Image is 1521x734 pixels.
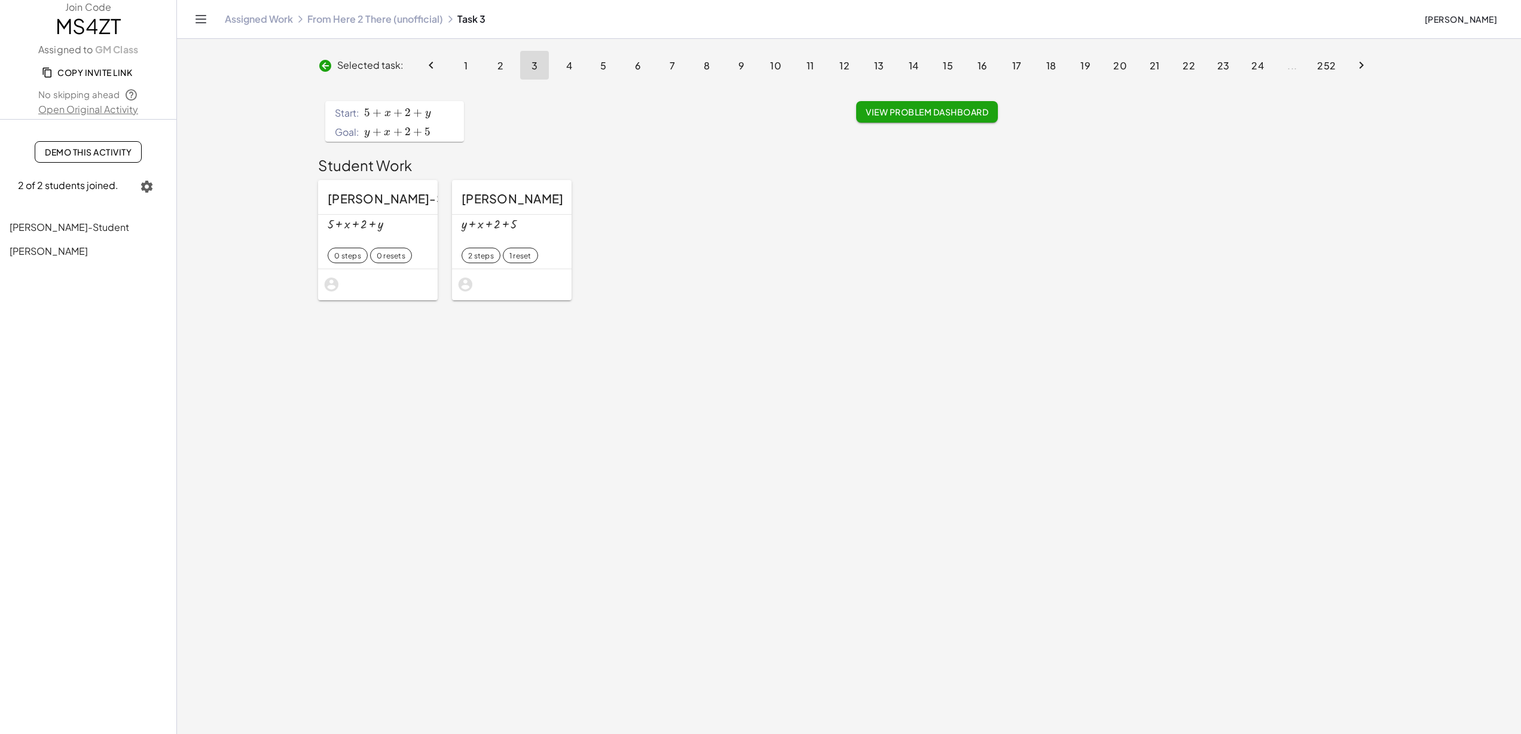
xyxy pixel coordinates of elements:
a: Assigned Work [225,13,293,25]
span: + [393,125,402,138]
button: Go to page 6 [624,51,652,80]
span: 252 [1317,59,1336,72]
span: 20 [1113,59,1128,72]
button: Go to page 7 [658,51,687,80]
button: Go to page 19 [1071,51,1100,80]
span: 8 [704,59,710,72]
button: Go to page 15 [933,51,962,80]
span: 2 [497,59,503,72]
button: Go to page 5 [589,51,618,80]
span: 15 [943,59,954,72]
button: Go to page 2 [486,51,515,80]
a: Demo This Activity [35,141,142,163]
span: 2 [405,125,411,138]
button: Copy Invite Link [35,62,142,83]
button: Toggle navigation [191,10,210,29]
span: x [384,108,391,118]
span: y [425,108,430,118]
span: [PERSON_NAME] [10,245,88,257]
span: Selected task: [337,58,404,72]
span: + [413,106,422,119]
nav: Pagination Navigation [413,48,1379,83]
div: 1 reset [509,251,532,261]
button: Go to page 12 [830,51,859,80]
span: 13 [873,59,884,72]
div: 0 steps [334,251,361,261]
span: Copy Invite Link [44,67,132,78]
span: 24 [1251,59,1265,72]
span: 6 [634,59,641,72]
span: 9 [738,59,744,72]
span: y [364,127,369,138]
span: 7 [670,59,676,72]
span: + [413,125,422,138]
div: 0 resets [377,251,405,261]
span: [PERSON_NAME] [462,191,563,206]
span: 21 [1149,59,1160,72]
span: 19 [1080,59,1091,72]
span: Demo This Activity [45,147,132,157]
span: [PERSON_NAME] [1424,14,1497,25]
button: Go to page 8 [692,51,721,80]
button: Go to page 20 [1105,51,1134,80]
button: Go to page 14 [899,51,928,80]
span: 11 [806,59,814,72]
span: + [372,106,381,119]
span: [PERSON_NAME]-Student [10,221,129,233]
button: Go to page 9 [727,51,756,80]
span: 2 [405,106,411,119]
span: 5 [600,59,607,72]
button: Go to page 21 [1140,51,1169,80]
button: Go to page 22 [1175,51,1204,80]
button: [PERSON_NAME] [1415,8,1507,30]
span: 16 [977,59,988,72]
span: 18 [1046,59,1056,72]
span: 14 [908,59,919,72]
button: Next page [1347,51,1376,80]
span: 17 [1012,59,1022,72]
span: Start: [335,106,359,120]
span: [PERSON_NAME]-Student [328,191,484,206]
button: Go to page 11 [796,51,824,80]
button: Go to page 18 [1037,51,1065,80]
button: Page 3, Current page [520,51,549,80]
span: View Problem Dashboard [866,106,988,117]
button: Previous page [417,51,445,80]
span: 5 [364,106,370,119]
div: 2 steps [468,251,494,261]
span: 1 [464,59,468,72]
button: Go to page 23 [1209,51,1238,80]
span: 23 [1217,59,1230,72]
button: Go to page 252 [1312,51,1341,80]
span: Goal: [335,125,359,139]
button: Go to page 13 [865,51,893,80]
div: Student Work [318,156,1380,175]
span: 5 [424,125,430,138]
a: From Here 2 There (unofficial) [307,13,443,25]
span: 4 [566,59,572,72]
button: Go to page 1 [451,51,480,80]
button: View Problem Dashboard [856,101,998,123]
span: + [393,106,402,119]
button: Go to page 16 [968,51,997,80]
span: 10 [770,59,782,72]
button: Go to page 24 [1244,51,1272,80]
label: Assigned to [38,43,138,57]
span: 22 [1183,59,1196,72]
button: Go to page 17 [1003,51,1031,80]
span: + [372,125,381,138]
span: 3 [532,59,538,72]
span: 12 [839,59,850,72]
a: GM Class [93,43,138,57]
span: 2 of 2 students joined. [18,179,118,191]
button: Go to page 4 [555,51,584,80]
span: x [384,127,390,138]
button: Go to page 10 [761,51,790,80]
